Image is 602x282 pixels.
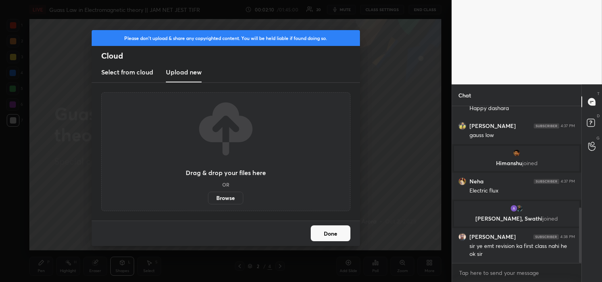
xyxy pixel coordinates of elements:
div: 4:37 PM [561,179,575,184]
h6: [PERSON_NAME] [469,122,516,130]
img: 026962b205b144fa9124ba648bcb9170.jpg [458,122,466,130]
p: D [597,113,600,119]
h3: Upload new [166,67,202,77]
img: 371fe2accb4a4d708539a917ee8897bc.jpg [458,233,466,241]
div: Electric flux [469,187,575,195]
div: Happy dashara [469,105,575,112]
h6: Neha [469,178,484,185]
div: Please don't upload & share any copyrighted content. You will be held liable if found doing so. [92,30,360,46]
img: 685d0a0d0eeb4a3498235fa87bf0b178.jpg [458,177,466,185]
h3: Select from cloud [101,67,153,77]
img: 4P8fHbbgJtejmAAAAAElFTkSuQmCC [534,124,559,128]
p: T [597,91,600,97]
span: joined [542,215,558,222]
p: [PERSON_NAME], Swathi [459,215,575,222]
h6: [PERSON_NAME] [469,233,516,240]
div: 4:37 PM [561,124,575,128]
img: 3 [510,204,518,212]
div: 4:38 PM [560,234,575,239]
img: 4P8fHbbgJtejmAAAAAElFTkSuQmCC [533,234,559,239]
div: sir ye emt revision ka first class nahi he [469,242,575,250]
img: 4P8fHbbgJtejmAAAAAElFTkSuQmCC [534,179,559,184]
button: Done [311,225,350,241]
h5: OR [222,182,229,187]
span: joined [522,159,537,167]
h2: Cloud [101,51,360,61]
p: Himanshu [459,160,575,166]
p: Chat [452,85,477,106]
div: ok sir [469,250,575,258]
h3: Drag & drop your files here [186,170,266,176]
img: 69db47737b1749d899afa59a1eed73ce.5491455_ [513,149,521,157]
img: 106ba57254bc4add819082efb26aec3c.jpg [515,204,523,212]
div: gauss low [469,131,575,139]
p: G [596,135,600,141]
div: grid [452,106,581,263]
